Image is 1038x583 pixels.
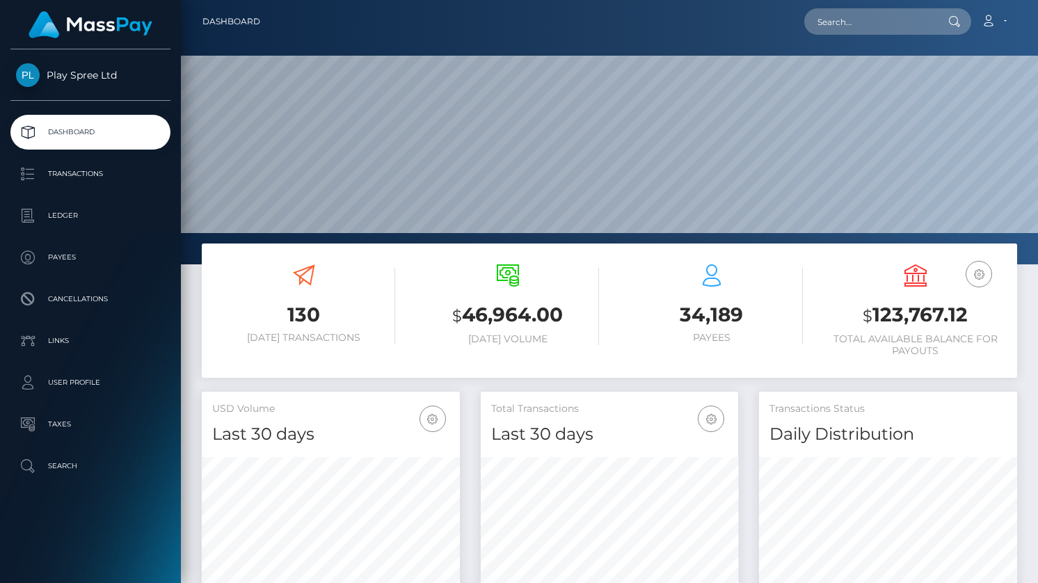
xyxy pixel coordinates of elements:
[212,422,449,447] h4: Last 30 days
[16,247,165,268] p: Payees
[202,7,260,36] a: Dashboard
[10,240,170,275] a: Payees
[10,115,170,150] a: Dashboard
[16,122,165,143] p: Dashboard
[804,8,935,35] input: Search...
[620,332,803,344] h6: Payees
[16,414,165,435] p: Taxes
[10,157,170,191] a: Transactions
[16,63,40,87] img: Play Spree Ltd
[212,402,449,416] h5: USD Volume
[212,332,395,344] h6: [DATE] Transactions
[10,69,170,81] span: Play Spree Ltd
[824,301,1007,330] h3: 123,767.12
[16,205,165,226] p: Ledger
[10,365,170,400] a: User Profile
[10,407,170,442] a: Taxes
[769,422,1007,447] h4: Daily Distribution
[16,456,165,477] p: Search
[620,301,803,328] h3: 34,189
[491,422,728,447] h4: Last 30 days
[10,324,170,358] a: Links
[16,372,165,393] p: User Profile
[416,301,599,330] h3: 46,964.00
[10,198,170,233] a: Ledger
[16,163,165,184] p: Transactions
[29,11,152,38] img: MassPay Logo
[452,306,462,326] small: $
[769,402,1007,416] h5: Transactions Status
[10,449,170,484] a: Search
[16,289,165,310] p: Cancellations
[824,333,1007,357] h6: Total Available Balance for Payouts
[16,330,165,351] p: Links
[212,301,395,328] h3: 130
[416,333,599,345] h6: [DATE] Volume
[863,306,872,326] small: $
[491,402,728,416] h5: Total Transactions
[10,282,170,317] a: Cancellations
